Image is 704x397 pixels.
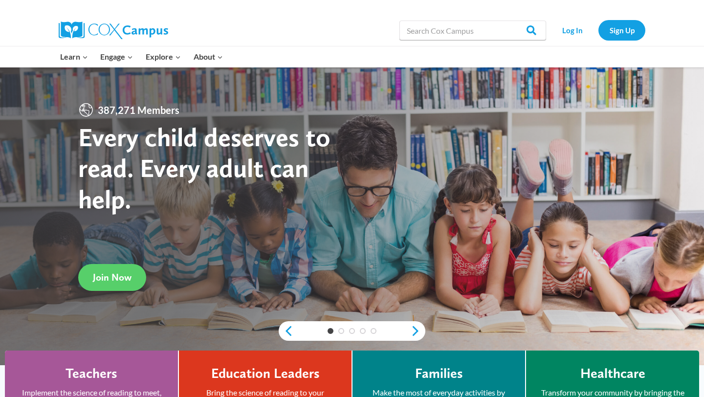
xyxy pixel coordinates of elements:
span: Learn [60,50,88,63]
nav: Primary Navigation [54,46,229,67]
a: Log In [551,20,594,40]
a: 2 [338,328,344,334]
a: 1 [328,328,333,334]
a: previous [279,325,293,337]
h4: Families [415,365,463,382]
nav: Secondary Navigation [551,20,645,40]
h4: Education Leaders [211,365,320,382]
h4: Healthcare [580,365,645,382]
span: 387,271 Members [94,102,183,118]
span: Engage [100,50,133,63]
a: Join Now [78,264,146,291]
img: Cox Campus [59,22,168,39]
a: 5 [371,328,376,334]
span: Join Now [93,271,132,283]
h4: Teachers [66,365,117,382]
a: next [411,325,425,337]
a: 4 [360,328,366,334]
strong: Every child deserves to read. Every adult can help. [78,121,330,215]
span: About [194,50,223,63]
div: content slider buttons [279,321,425,341]
span: Explore [146,50,181,63]
a: Sign Up [598,20,645,40]
a: 3 [349,328,355,334]
input: Search Cox Campus [399,21,546,40]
